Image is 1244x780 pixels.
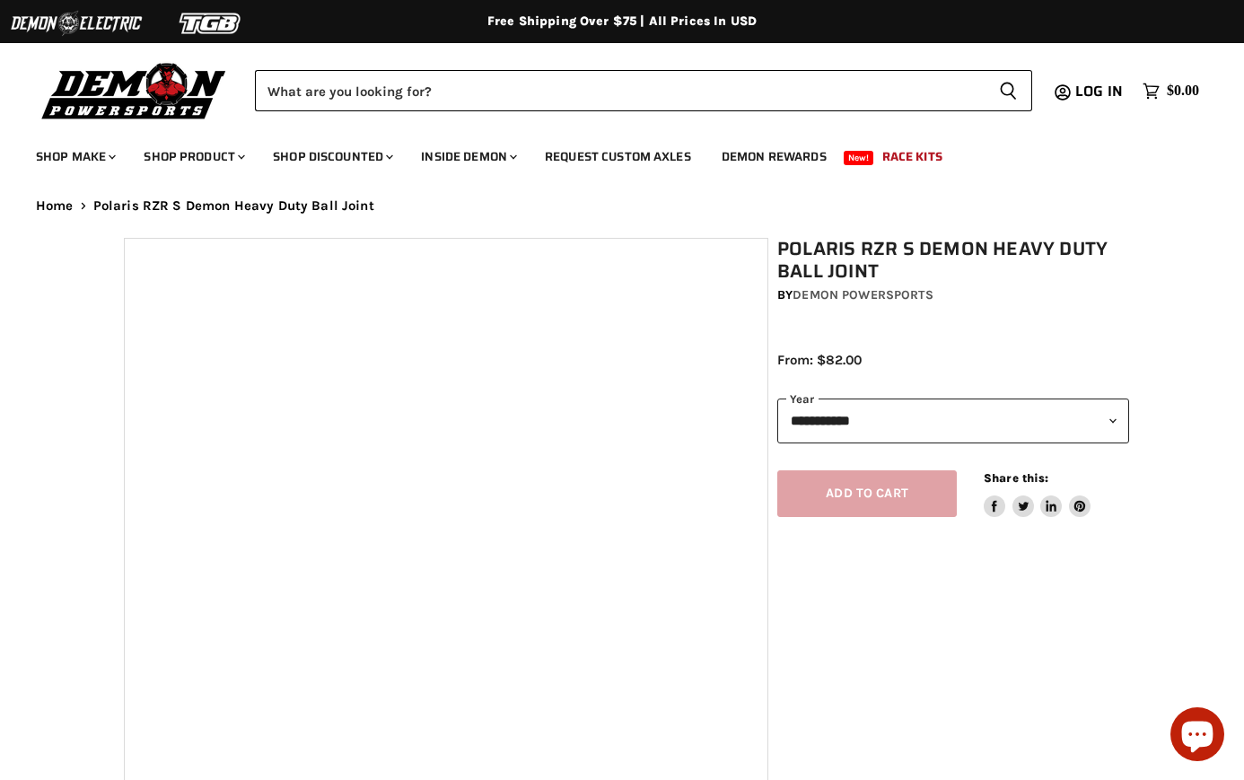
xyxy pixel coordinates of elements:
[531,138,705,175] a: Request Custom Axles
[22,138,127,175] a: Shop Make
[1167,83,1199,100] span: $0.00
[93,198,374,214] span: Polaris RZR S Demon Heavy Duty Ball Joint
[255,70,985,111] input: Search
[259,138,404,175] a: Shop Discounted
[869,138,956,175] a: Race Kits
[777,352,862,368] span: From: $82.00
[144,6,278,40] img: TGB Logo 2
[708,138,840,175] a: Demon Rewards
[1134,78,1208,104] a: $0.00
[36,58,232,122] img: Demon Powersports
[1075,80,1123,102] span: Log in
[36,198,74,214] a: Home
[22,131,1195,175] ul: Main menu
[130,138,256,175] a: Shop Product
[984,470,1091,518] aside: Share this:
[1067,83,1134,100] a: Log in
[407,138,528,175] a: Inside Demon
[984,471,1048,485] span: Share this:
[9,6,144,40] img: Demon Electric Logo 2
[777,399,1129,443] select: year
[793,287,933,302] a: Demon Powersports
[844,151,874,165] span: New!
[777,238,1129,283] h1: Polaris RZR S Demon Heavy Duty Ball Joint
[985,70,1032,111] button: Search
[777,285,1129,305] div: by
[255,70,1032,111] form: Product
[1165,707,1230,766] inbox-online-store-chat: Shopify online store chat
